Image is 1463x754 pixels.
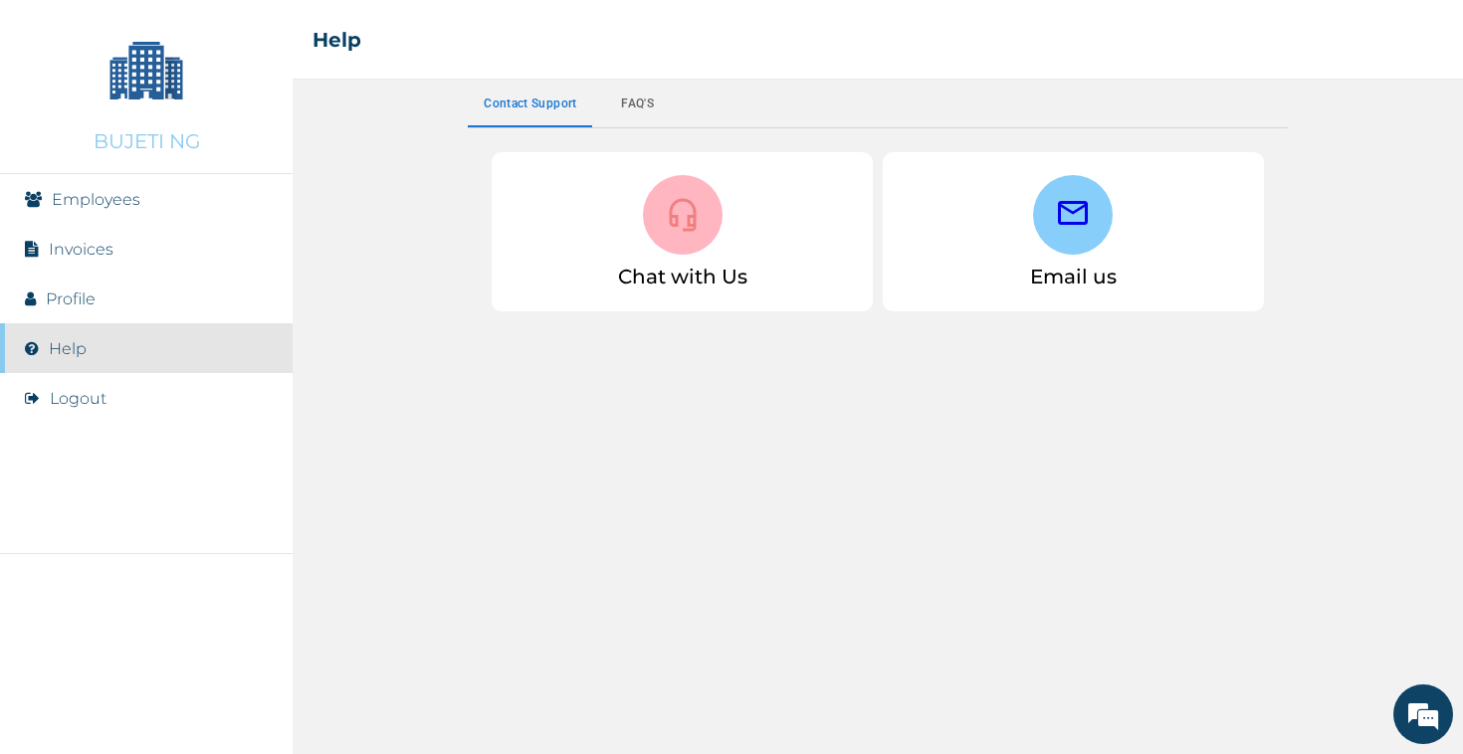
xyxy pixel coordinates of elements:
div: Email us [883,152,1264,311]
div: Conversation(s) [104,111,334,138]
button: Logout [50,389,106,408]
a: Profile [46,289,96,308]
div: basic tabs example [468,80,1287,127]
h2: Help [313,28,361,52]
div: Chat with Us [492,152,873,311]
a: Employees [52,190,140,209]
button: Contact support [468,80,592,127]
a: Invoices [49,240,113,259]
p: BUJETI NG [94,129,200,153]
button: Faq's [593,80,683,127]
span: No previous conversation [106,291,283,493]
img: Company [97,20,196,119]
span: Conversation [10,708,195,723]
div: Chat Now [123,523,266,561]
img: RelianceHMO's Logo [20,704,273,734]
div: Minimize live chat window [326,10,374,58]
div: FAQs [195,673,380,736]
a: Help [49,339,87,358]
